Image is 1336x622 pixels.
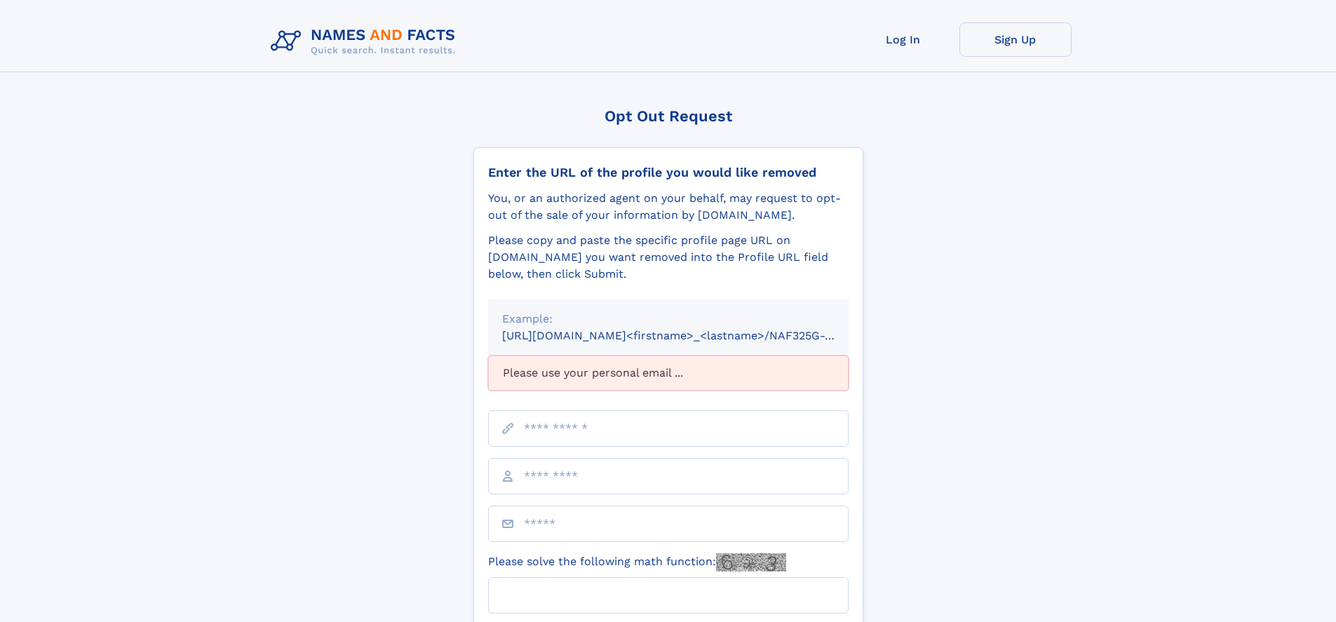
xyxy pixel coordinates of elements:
label: Please solve the following math function: [488,553,786,572]
div: You, or an authorized agent on your behalf, may request to opt-out of the sale of your informatio... [488,190,849,224]
a: Sign Up [959,22,1072,57]
a: Log In [847,22,959,57]
div: Please copy and paste the specific profile page URL on [DOMAIN_NAME] you want removed into the Pr... [488,232,849,283]
div: Enter the URL of the profile you would like removed [488,165,849,180]
small: [URL][DOMAIN_NAME]<firstname>_<lastname>/NAF325G-xxxxxxxx [502,329,875,342]
div: Opt Out Request [473,107,863,125]
div: Please use your personal email ... [488,356,849,391]
img: Logo Names and Facts [265,22,467,60]
div: Example: [502,311,835,327]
